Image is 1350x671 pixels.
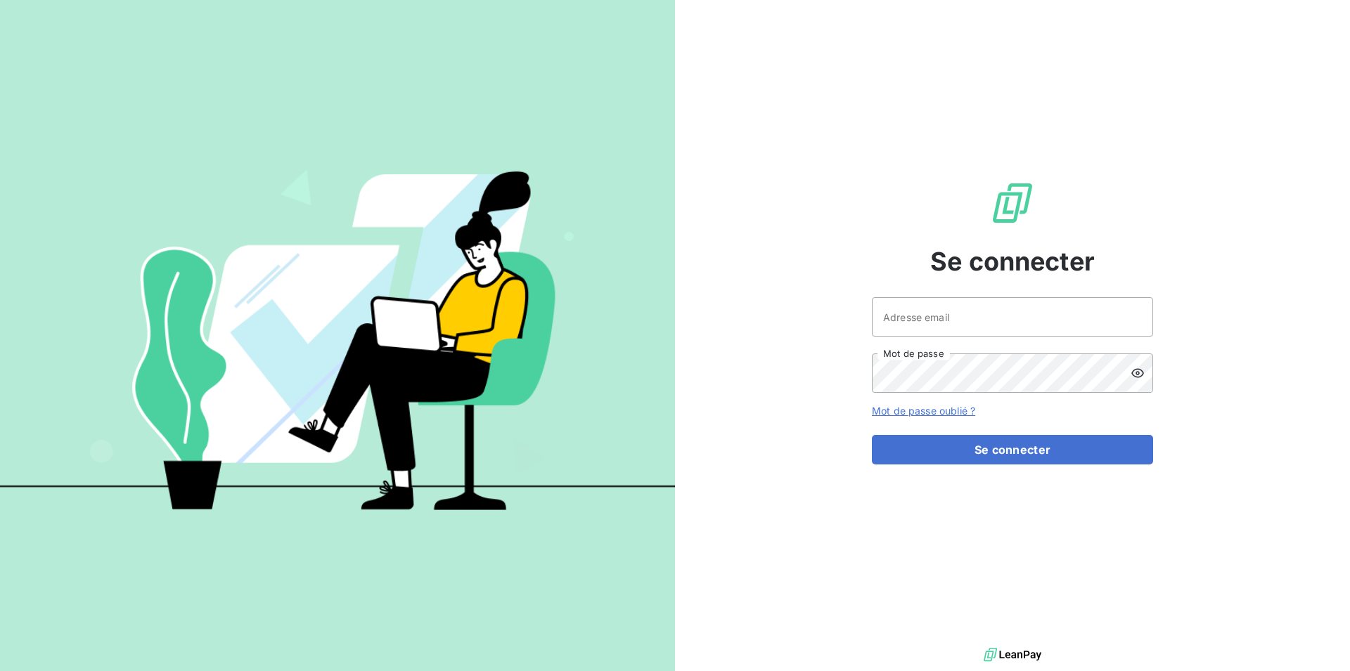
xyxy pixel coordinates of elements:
[990,181,1035,226] img: Logo LeanPay
[872,435,1153,464] button: Se connecter
[872,405,975,417] a: Mot de passe oublié ?
[984,644,1041,665] img: logo
[930,242,1095,280] span: Se connecter
[872,297,1153,337] input: placeholder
